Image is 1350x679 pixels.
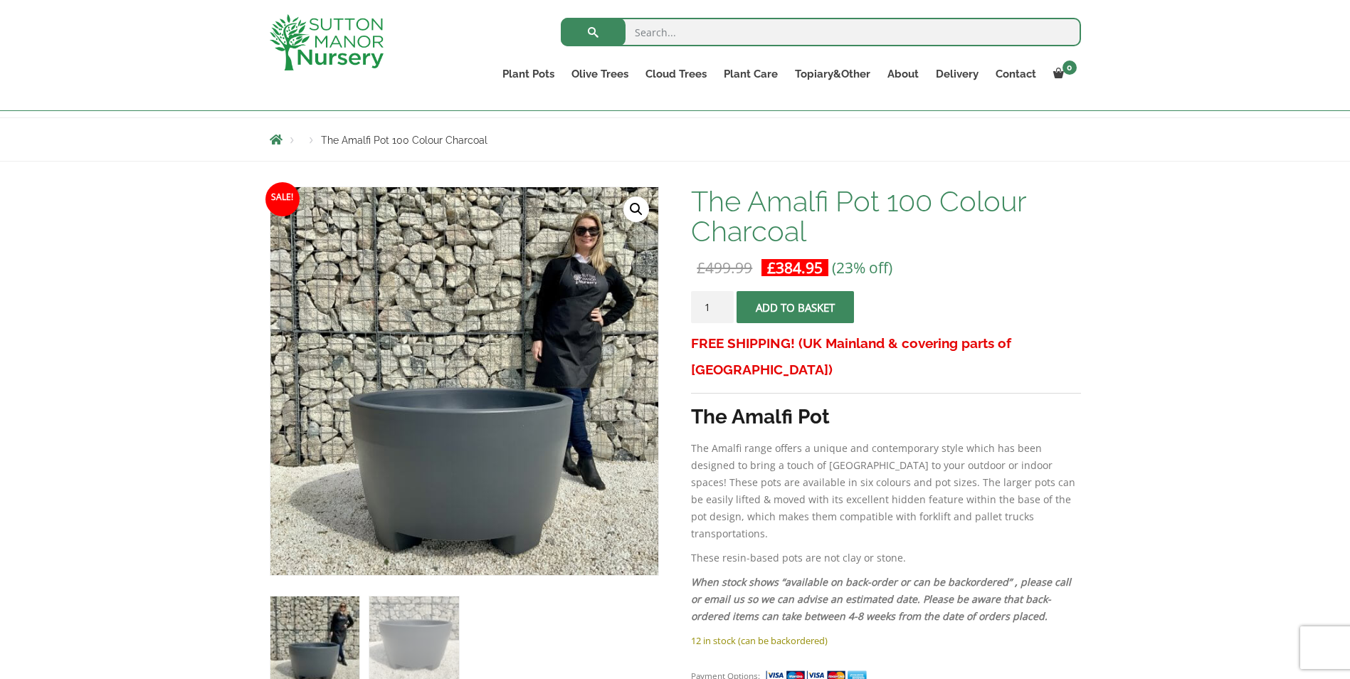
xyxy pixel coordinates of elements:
a: Contact [987,64,1045,84]
img: logo [270,14,384,70]
span: 0 [1062,60,1077,75]
span: The Amalfi Pot 100 Colour Charcoal [321,135,487,146]
a: View full-screen image gallery [623,196,649,222]
a: About [879,64,927,84]
p: 12 in stock (can be backordered) [691,632,1080,649]
a: Topiary&Other [786,64,879,84]
p: The Amalfi range offers a unique and contemporary style which has been designed to bring a touch ... [691,440,1080,542]
a: Cloud Trees [637,64,715,84]
em: When stock shows “available on back-order or can be backordered” , please call or email us so we ... [691,575,1071,623]
strong: The Amalfi Pot [691,405,830,428]
span: Sale! [265,182,300,216]
input: Search... [561,18,1081,46]
a: Olive Trees [563,64,637,84]
span: £ [697,258,705,278]
button: Add to basket [737,291,854,323]
p: These resin-based pots are not clay or stone. [691,549,1080,567]
span: (23% off) [832,258,892,278]
h3: FREE SHIPPING! (UK Mainland & covering parts of [GEOGRAPHIC_DATA]) [691,330,1080,383]
span: £ [767,258,776,278]
nav: Breadcrumbs [270,134,1081,145]
bdi: 499.99 [697,258,752,278]
input: Product quantity [691,291,734,323]
bdi: 384.95 [767,258,823,278]
a: Plant Care [715,64,786,84]
h1: The Amalfi Pot 100 Colour Charcoal [691,186,1080,246]
a: Delivery [927,64,987,84]
a: 0 [1045,64,1081,84]
a: Plant Pots [494,64,563,84]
